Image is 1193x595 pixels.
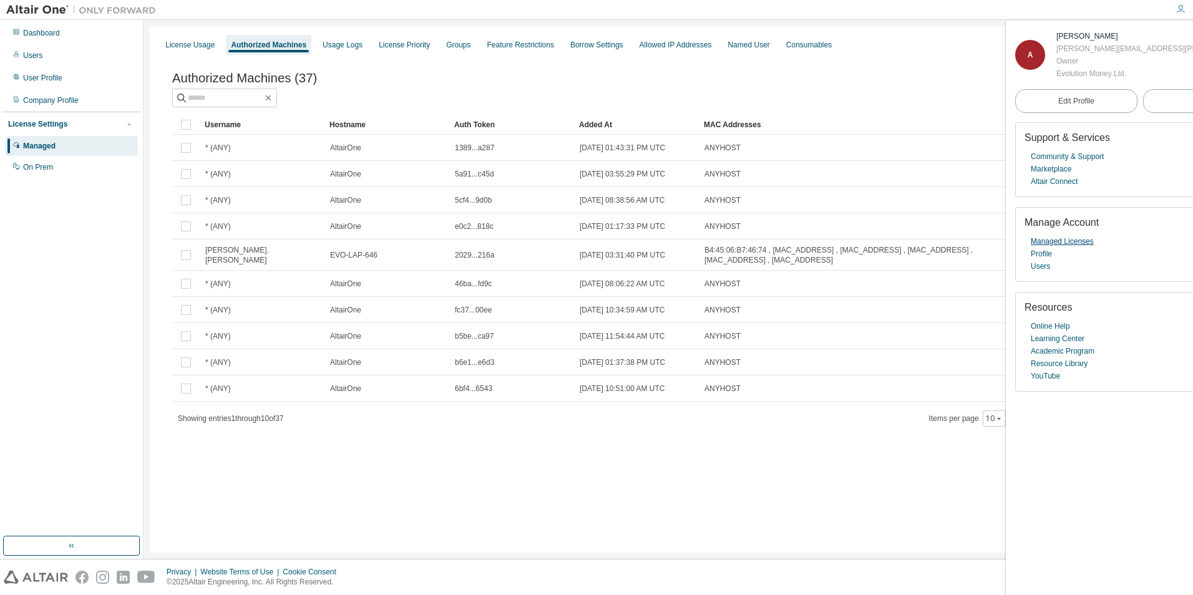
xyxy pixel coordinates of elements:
[487,40,554,50] div: Feature Restrictions
[75,571,89,584] img: facebook.svg
[1031,345,1094,357] a: Academic Program
[8,119,67,129] div: License Settings
[704,169,741,179] span: ANYHOST
[330,357,361,367] span: AltairOne
[205,143,231,153] span: * (ANY)
[1058,96,1094,106] span: Edit Profile
[1025,132,1110,143] span: Support & Services
[704,279,741,289] span: ANYHOST
[117,571,130,584] img: linkedin.svg
[205,195,231,205] span: * (ANY)
[455,143,494,153] span: 1389...a287
[323,40,363,50] div: Usage Logs
[704,331,741,341] span: ANYHOST
[704,384,741,394] span: ANYHOST
[455,195,492,205] span: 5cf4...9d0b
[580,305,665,315] span: [DATE] 10:34:59 AM UTC
[330,250,377,260] span: EVO-LAP-646
[330,384,361,394] span: AltairOne
[580,195,665,205] span: [DATE] 08:38:56 AM UTC
[455,250,494,260] span: 2029...216a
[283,567,343,577] div: Cookie Consent
[455,384,492,394] span: 6bf4...6543
[455,357,494,367] span: b6e1...e6d3
[455,331,494,341] span: b5be...ca97
[1031,175,1078,188] a: Altair Connect
[205,279,231,289] span: * (ANY)
[330,331,361,341] span: AltairOne
[580,331,665,341] span: [DATE] 11:54:44 AM UTC
[1031,235,1094,248] a: Managed Licenses
[165,40,215,50] div: License Usage
[200,567,283,577] div: Website Terms of Use
[786,40,832,50] div: Consumables
[330,279,361,289] span: AltairOne
[580,143,665,153] span: [DATE] 01:43:31 PM UTC
[205,357,231,367] span: * (ANY)
[330,169,361,179] span: AltairOne
[1031,163,1071,175] a: Marketplace
[580,221,665,231] span: [DATE] 01:17:33 PM UTC
[330,305,361,315] span: AltairOne
[205,305,231,315] span: * (ANY)
[570,40,623,50] div: Borrow Settings
[455,305,492,315] span: fc37...00ee
[172,71,317,85] span: Authorized Machines (37)
[1025,217,1099,228] span: Manage Account
[4,571,68,584] img: altair_logo.svg
[205,331,231,341] span: * (ANY)
[23,95,79,105] div: Company Profile
[1031,248,1052,260] a: Profile
[1031,357,1088,370] a: Resource Library
[178,414,284,423] span: Showing entries 1 through 10 of 37
[96,571,109,584] img: instagram.svg
[704,357,741,367] span: ANYHOST
[1015,89,1137,113] a: Edit Profile
[205,245,319,265] span: [PERSON_NAME].[PERSON_NAME]
[205,169,231,179] span: * (ANY)
[205,384,231,394] span: * (ANY)
[205,115,319,135] div: Username
[704,115,1033,135] div: MAC Addresses
[455,169,494,179] span: 5a91...c45d
[6,4,162,16] img: Altair One
[580,384,665,394] span: [DATE] 10:51:00 AM UTC
[455,221,494,231] span: e0c2...818c
[231,40,306,50] div: Authorized Machines
[205,221,231,231] span: * (ANY)
[379,40,430,50] div: License Priority
[167,577,344,588] p: © 2025 Altair Engineering, Inc. All Rights Reserved.
[330,143,361,153] span: AltairOne
[580,250,665,260] span: [DATE] 03:31:40 PM UTC
[580,357,665,367] span: [DATE] 01:37:38 PM UTC
[330,195,361,205] span: AltairOne
[728,40,769,50] div: Named User
[579,115,694,135] div: Added At
[580,279,665,289] span: [DATE] 08:06:22 AM UTC
[1031,150,1104,163] a: Community & Support
[137,571,155,584] img: youtube.svg
[1031,370,1060,382] a: YouTube
[330,221,361,231] span: AltairOne
[23,162,53,172] div: On Prem
[1031,320,1070,332] a: Online Help
[1028,51,1033,59] span: A
[446,40,470,50] div: Groups
[1025,302,1072,312] span: Resources
[23,28,60,38] div: Dashboard
[454,115,569,135] div: Auth Token
[329,115,444,135] div: Hostname
[23,141,56,151] div: Managed
[640,40,712,50] div: Allowed IP Addresses
[1031,332,1084,345] a: Learning Center
[580,169,665,179] span: [DATE] 03:55:29 PM UTC
[929,410,1006,427] span: Items per page
[1031,260,1050,273] a: Users
[704,245,1033,265] span: B4:45:06:B7:46:74 , [MAC_ADDRESS] , [MAC_ADDRESS] , [MAC_ADDRESS] , [MAC_ADDRESS] , [MAC_ADDRESS]
[704,143,741,153] span: ANYHOST
[23,51,42,60] div: Users
[455,279,492,289] span: 46ba...fd9c
[23,73,62,83] div: User Profile
[986,414,1003,423] button: 10
[167,567,200,577] div: Privacy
